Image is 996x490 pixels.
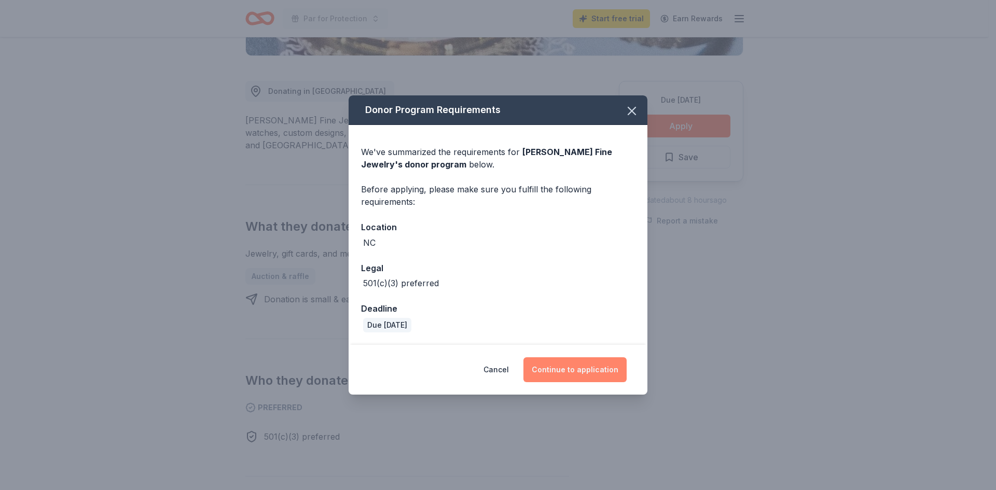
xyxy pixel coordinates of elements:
[483,357,509,382] button: Cancel
[361,261,635,275] div: Legal
[363,277,439,289] div: 501(c)(3) preferred
[363,318,411,332] div: Due [DATE]
[361,183,635,208] div: Before applying, please make sure you fulfill the following requirements:
[361,302,635,315] div: Deadline
[361,220,635,234] div: Location
[361,146,635,171] div: We've summarized the requirements for below.
[363,236,376,249] div: NC
[349,95,647,125] div: Donor Program Requirements
[523,357,627,382] button: Continue to application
